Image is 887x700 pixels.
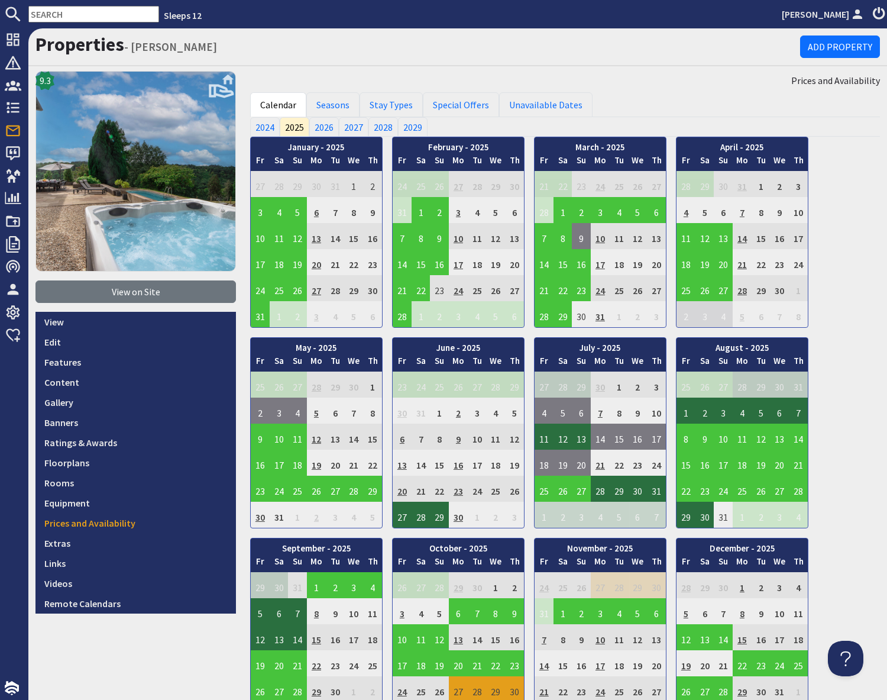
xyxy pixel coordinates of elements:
td: 2 [771,171,789,197]
td: 24 [393,171,412,197]
th: February - 2025 [393,137,524,154]
th: Th [647,154,666,171]
th: Sa [412,154,430,171]
td: 12 [487,223,506,249]
td: 11 [270,223,289,249]
td: 18 [610,249,629,275]
td: 3 [591,197,610,223]
td: 24 [412,372,430,398]
td: 8 [412,223,430,249]
th: Sa [553,354,572,372]
td: 3 [695,301,714,327]
td: 16 [430,249,449,275]
td: 18 [676,249,695,275]
td: 26 [430,171,449,197]
td: 6 [505,197,524,223]
td: 23 [572,171,591,197]
a: 2024 [250,117,280,136]
td: 7 [393,223,412,249]
th: Sa [553,154,572,171]
th: Su [430,154,449,171]
td: 3 [789,171,808,197]
td: 8 [345,197,364,223]
a: Prices and Availability [35,513,236,533]
input: SEARCH [28,6,159,22]
td: 15 [345,223,364,249]
a: 2025 [280,117,309,136]
th: Su [430,354,449,372]
td: 6 [647,197,666,223]
td: 27 [449,171,468,197]
th: Sa [270,154,289,171]
a: Special Offers [423,92,499,117]
td: 4 [676,197,695,223]
td: 10 [591,223,610,249]
td: 1 [752,171,771,197]
td: 30 [591,372,610,398]
td: 21 [326,249,345,275]
td: 28 [676,171,695,197]
td: 13 [307,223,326,249]
th: Th [505,154,524,171]
td: 29 [695,171,714,197]
td: 6 [363,301,382,327]
td: 15 [752,223,771,249]
th: Su [288,354,307,372]
td: 27 [468,372,487,398]
a: Links [35,553,236,573]
th: Sa [695,154,714,171]
th: Fr [393,354,412,372]
td: 30 [363,275,382,301]
th: Th [647,354,666,372]
td: 5 [487,301,506,327]
td: 27 [505,275,524,301]
td: 10 [449,223,468,249]
small: - [PERSON_NAME] [124,40,217,54]
td: 29 [572,372,591,398]
td: 13 [505,223,524,249]
td: 8 [789,301,808,327]
th: Tu [468,154,487,171]
td: 30 [572,301,591,327]
td: 27 [307,275,326,301]
td: 20 [505,249,524,275]
th: Tu [468,354,487,372]
a: Ratings & Awards [35,433,236,453]
td: 27 [647,171,666,197]
td: 7 [535,223,553,249]
td: 6 [505,301,524,327]
a: 2026 [309,117,339,136]
a: Properties [35,33,124,56]
th: We [345,354,364,372]
th: June - 2025 [393,338,524,355]
th: Tu [752,354,771,372]
th: Tu [326,354,345,372]
td: 25 [251,372,270,398]
td: 29 [752,275,771,301]
td: 9 [771,197,789,223]
td: 5 [487,197,506,223]
th: Fr [535,154,553,171]
td: 21 [535,171,553,197]
td: 28 [553,372,572,398]
td: 25 [270,275,289,301]
a: Remote Calendars [35,593,236,614]
th: Th [789,354,808,372]
a: Unavailable Dates [499,92,593,117]
td: 19 [288,249,307,275]
td: 1 [610,372,629,398]
th: Mo [591,354,610,372]
th: We [487,354,506,372]
td: 18 [468,249,487,275]
a: Floorplans [35,453,236,473]
th: Mo [449,154,468,171]
td: 25 [676,275,695,301]
td: 18 [270,249,289,275]
td: 7 [326,197,345,223]
td: 27 [714,372,733,398]
td: 24 [789,249,808,275]
th: Su [288,154,307,171]
td: 10 [789,197,808,223]
th: Su [572,154,591,171]
td: 2 [629,372,648,398]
